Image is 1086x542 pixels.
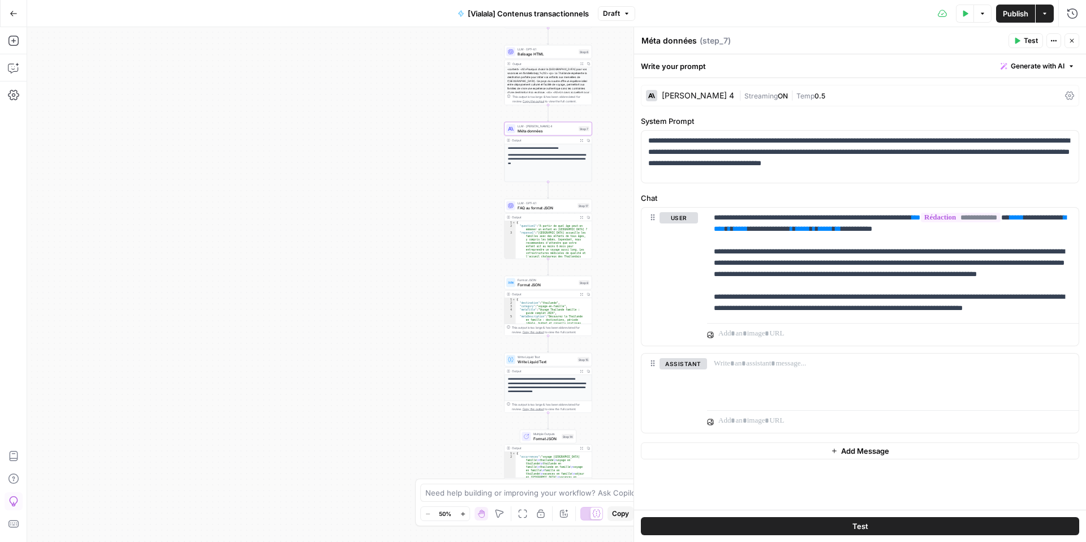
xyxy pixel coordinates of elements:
div: Output [512,446,576,450]
span: Temp [796,92,815,100]
span: LLM · [PERSON_NAME] 4 [518,124,576,128]
span: Toggle code folding, rows 1 through 3 [512,452,516,455]
button: Publish [996,5,1035,23]
div: 4 [505,308,516,315]
div: This output is too large & has been abbreviated for review. to view the full content. [512,402,589,411]
span: Copy the output [523,100,544,103]
div: Output [512,292,576,296]
g: Edge from step_7 to step_17 [548,182,549,199]
span: Toggle code folding, rows 1 through 8 [512,221,516,225]
div: Step 8 [579,280,589,285]
span: Test [1024,36,1038,46]
span: Publish [1003,8,1028,19]
div: Output [512,215,576,220]
g: Edge from step_15 to step_14 [548,413,549,429]
span: Format JSON [518,282,576,287]
div: 1 [505,298,516,302]
button: Draft [598,6,635,21]
span: | [788,89,796,101]
span: [Vialala] Contenus transactionnels [468,8,589,19]
div: Write your prompt [634,54,1086,78]
span: ON [778,92,788,100]
div: LLM · GPT-4.1FAQ au format JSONStep 17Output{ "question1":"À partir de quel âge peut-on emmener u... [505,199,592,259]
div: Format JSONFormat JSONStep 8Output{ "destination":"thailande", "category":"voyage-en-famille", "m... [505,276,592,336]
span: Format JSON [518,278,576,282]
g: Edge from step_8 to step_15 [548,336,549,352]
div: Step 6 [579,49,589,54]
div: Output [512,138,576,143]
div: 1 [505,221,516,225]
label: System Prompt [641,115,1079,127]
button: Generate with AI [996,59,1079,74]
div: 1 [505,452,516,455]
div: assistant [641,354,698,433]
div: This output is too large & has been abbreviated for review. to view the full content. [512,325,589,334]
div: 3 [505,305,516,308]
button: assistant [660,358,707,369]
g: Edge from step_16 to step_6 [548,28,549,45]
span: Copy [612,509,629,519]
textarea: Méta données [641,35,697,46]
span: Add Message [841,445,889,457]
div: user [641,208,698,346]
g: Edge from step_6 to step_7 [548,105,549,122]
div: <content> <h2>Pourquoi choisir la [GEOGRAPHIC_DATA] pour vos vacances en famille&nbsp;?</h2> <p> ... [505,67,592,128]
span: Generate with AI [1011,61,1065,71]
span: Méta données [518,128,576,134]
span: Write Liquid Text [518,359,575,364]
button: user [660,212,698,223]
button: [Vialala] Contenus transactionnels [451,5,596,23]
span: Multiple Outputs [533,432,560,436]
div: Step 15 [578,357,589,362]
div: Output [512,61,576,66]
button: Add Message [641,442,1079,459]
div: Step 7 [579,126,589,131]
span: LLM · GPT-4.1 [518,47,576,51]
div: Step 17 [578,203,589,208]
span: LLM · GPT-4.1 [518,201,575,205]
span: Format JSON [533,436,560,441]
button: Copy [607,506,633,521]
span: Write Liquid Text [518,355,575,359]
g: Edge from step_17 to step_8 [548,259,549,276]
span: FAQ au format JSON [518,205,575,210]
button: Test [641,517,1079,535]
span: Draft [603,8,620,19]
span: Copy the output [523,330,544,334]
div: LLM · GPT-4.1Balisage HTMLStep 6Output<content> <h2>Pourquoi choisir la [GEOGRAPHIC_DATA] pour vo... [505,45,592,105]
label: Chat [641,192,1079,204]
button: Test [1009,33,1043,48]
span: Streaming [744,92,778,100]
span: | [739,89,744,101]
div: Output [512,369,576,373]
span: 50% [439,509,451,518]
div: [PERSON_NAME] 4 [662,92,734,100]
span: Toggle code folding, rows 1 through 9 [512,298,516,302]
div: 2 [505,302,516,305]
span: 0.5 [815,92,825,100]
span: ( step_7 ) [700,35,731,46]
div: Multiple OutputsFormat JSONStep 14Output{ "occurrences":"voyage [GEOGRAPHIC_DATA] famille\nthaïla... [505,430,592,490]
div: Step 14 [562,434,574,439]
span: Test [852,521,868,532]
div: 3 [505,231,516,276]
span: Copy the output [523,407,544,411]
div: 2 [505,225,516,231]
div: 5 [505,315,516,332]
div: This output is too large & has been abbreviated for review. to view the full content. [512,94,589,104]
span: Balisage HTML [518,51,576,57]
